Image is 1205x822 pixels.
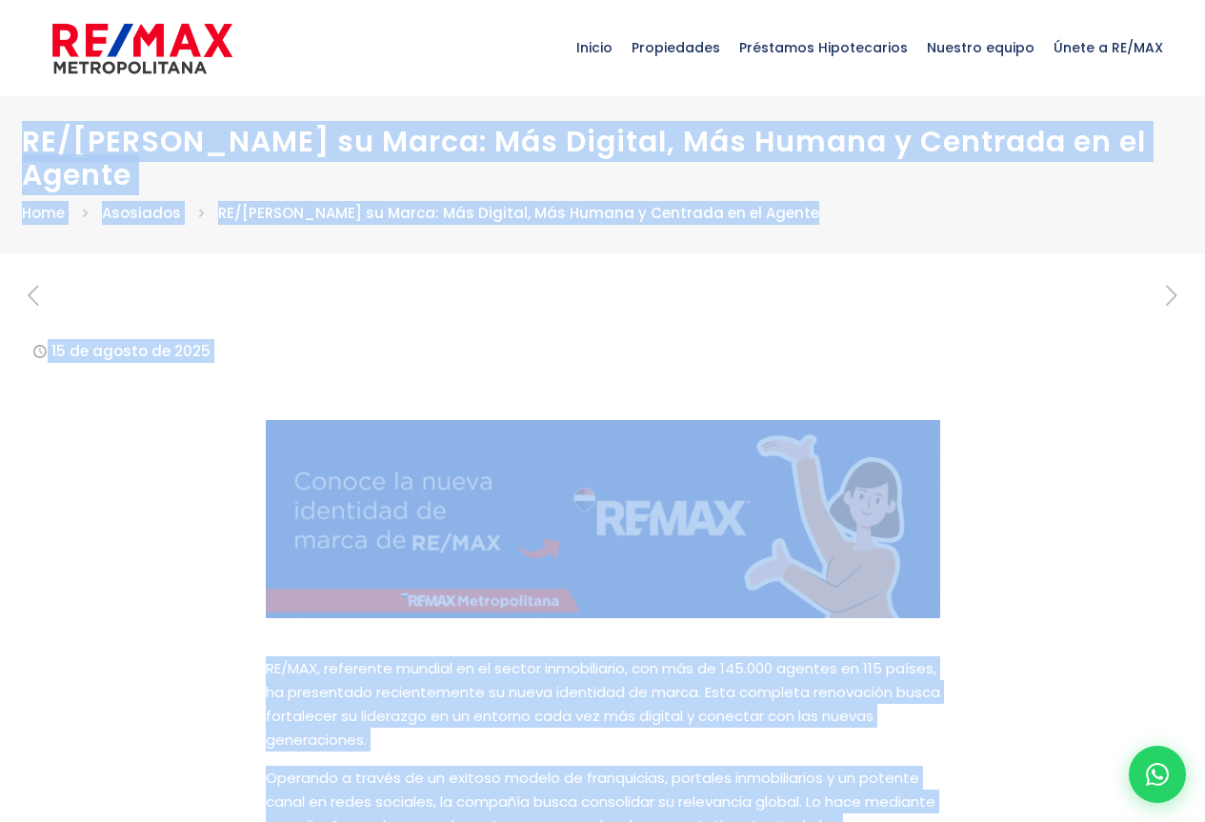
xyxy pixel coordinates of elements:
[266,658,940,750] span: RE/MAX, referente mundial en el sector inmobiliario, con más de 145.000 agentes en 115 países, ha...
[1044,19,1173,76] span: Únete a RE/MAX
[22,203,65,223] a: Home
[102,203,181,223] a: Asosiados
[917,19,1044,76] span: Nuestro equipo
[1160,279,1184,312] i: next post
[22,282,46,311] a: previous post
[51,341,211,361] time: 15 de agosto de 2025
[1160,282,1184,311] a: next post
[730,19,917,76] span: Préstamos Hipotecarios
[218,201,819,225] li: RE/[PERSON_NAME] su Marca: Más Digital, Más Humana y Centrada en el Agente
[22,125,1184,191] h1: RE/[PERSON_NAME] su Marca: Más Digital, Más Humana y Centrada en el Agente
[622,19,730,76] span: Propiedades
[52,20,232,77] img: remax-metropolitana-logo
[266,420,941,618] img: portada gráfico con chica mostrando el nuevo logotipo de REMAX
[22,279,46,312] i: previous post
[567,19,622,76] span: Inicio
